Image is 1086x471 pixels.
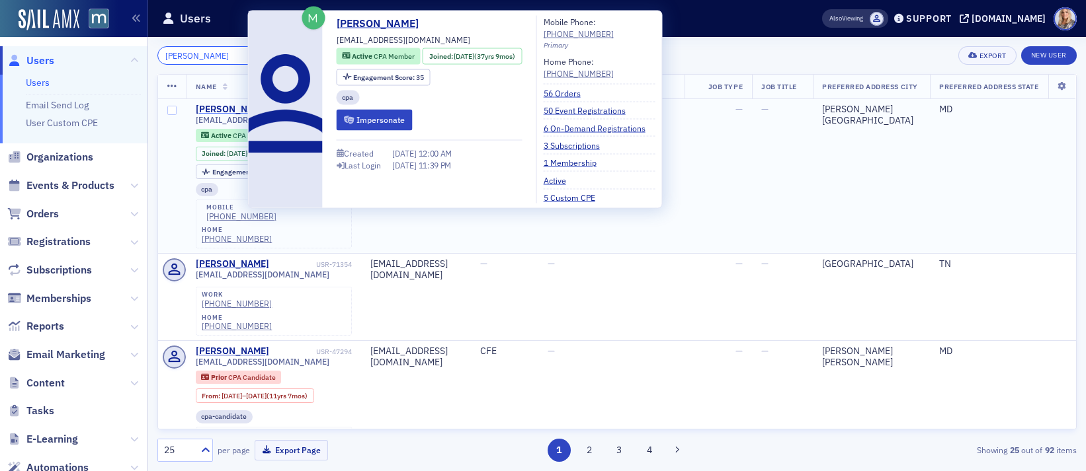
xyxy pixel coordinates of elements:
[7,319,64,334] a: Reports
[337,16,429,32] a: [PERSON_NAME]
[544,87,591,98] a: 56 Orders
[708,82,743,91] span: Job Type
[26,54,54,68] span: Users
[939,82,1038,91] span: Preferred Address State
[638,439,661,462] button: 4
[202,314,272,322] div: home
[222,392,308,400] div: – (11yrs 7mos)
[419,160,452,170] span: 11:39 PM
[342,51,414,61] a: Active CPA Member
[7,291,91,306] a: Memberships
[972,13,1046,24] div: [DOMAIN_NAME]
[19,9,79,30] img: SailAMX
[822,104,921,127] div: [PERSON_NAME][GEOGRAPHIC_DATA]
[829,14,842,22] div: Also
[337,110,413,130] button: Impersonate
[196,183,219,196] div: cpa
[429,51,454,61] span: Joined :
[228,373,276,382] span: CPA Candidate
[26,319,64,334] span: Reports
[980,52,1007,59] div: Export
[822,82,918,91] span: Preferred Address City
[544,28,614,40] a: [PHONE_NUMBER]
[939,345,1067,357] div: MD
[480,345,530,357] div: CFE
[7,376,65,390] a: Content
[7,347,105,362] a: Email Marketing
[26,404,54,418] span: Tasks
[202,321,272,331] a: [PHONE_NUMBER]
[353,72,416,81] span: Engagement Score :
[211,131,233,140] span: Active
[608,439,631,462] button: 3
[870,12,884,26] span: Justin Chase
[255,440,328,460] button: Export Page
[202,291,272,299] div: work
[1021,46,1077,65] a: New User
[206,211,276,221] a: [PHONE_NUMBER]
[337,34,470,46] span: [EMAIL_ADDRESS][DOMAIN_NAME]
[196,357,329,367] span: [EMAIL_ADDRESS][DOMAIN_NAME]
[544,139,610,151] a: 3 Subscriptions
[26,291,91,306] span: Memberships
[26,263,92,277] span: Subscriptions
[202,299,272,308] a: [PHONE_NUMBER]
[196,345,269,357] a: [PERSON_NAME]
[344,150,374,157] div: Created
[26,235,91,249] span: Registrations
[196,104,269,116] a: [PERSON_NAME]
[337,69,431,85] div: Engagement Score: 35
[212,168,283,176] div: 35
[960,14,1050,23] button: [DOMAIN_NAME]
[196,258,269,270] a: [PERSON_NAME]
[26,99,89,111] a: Email Send Log
[26,178,114,193] span: Events & Products
[201,373,275,381] a: Prior CPA Candidate
[822,345,921,369] div: [PERSON_NAME] [PERSON_NAME]
[544,192,605,203] a: 5 Custom CPE
[7,150,93,164] a: Organizations
[353,73,424,81] div: 35
[454,51,474,60] span: [DATE]
[548,258,555,270] span: —
[577,439,601,462] button: 2
[735,258,743,270] span: —
[392,160,419,170] span: [DATE]
[906,13,952,24] div: Support
[196,164,290,179] div: Engagement Score: 35
[822,258,921,270] div: [GEOGRAPHIC_DATA]
[271,347,352,356] div: USR-47294
[157,46,284,65] input: Search…
[26,207,59,221] span: Orders
[180,11,211,26] h1: Users
[196,410,253,423] div: cpa-candidate
[829,14,863,23] span: Viewing
[26,150,93,164] span: Organizations
[196,129,280,142] div: Active: Active: CPA Member
[201,131,273,139] a: Active CPA Member
[202,226,272,234] div: home
[544,55,614,79] div: Home Phone:
[233,131,274,140] span: CPA Member
[392,148,419,159] span: [DATE]
[544,16,614,40] div: Mobile Phone:
[7,235,91,249] a: Registrations
[7,263,92,277] a: Subscriptions
[196,388,314,403] div: From: 2007-01-19 00:00:00
[544,122,655,133] a: 6 On-Demand Registrations
[761,345,769,357] span: —
[544,174,576,186] a: Active
[7,207,59,221] a: Orders
[454,51,515,61] div: (37yrs 9mos)
[196,82,217,91] span: Name
[196,371,282,384] div: Prior: Prior: CPA Candidate
[1042,444,1056,456] strong: 92
[246,391,267,400] span: [DATE]
[7,178,114,193] a: Events & Products
[196,270,329,279] span: [EMAIL_ADDRESS][DOMAIN_NAME]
